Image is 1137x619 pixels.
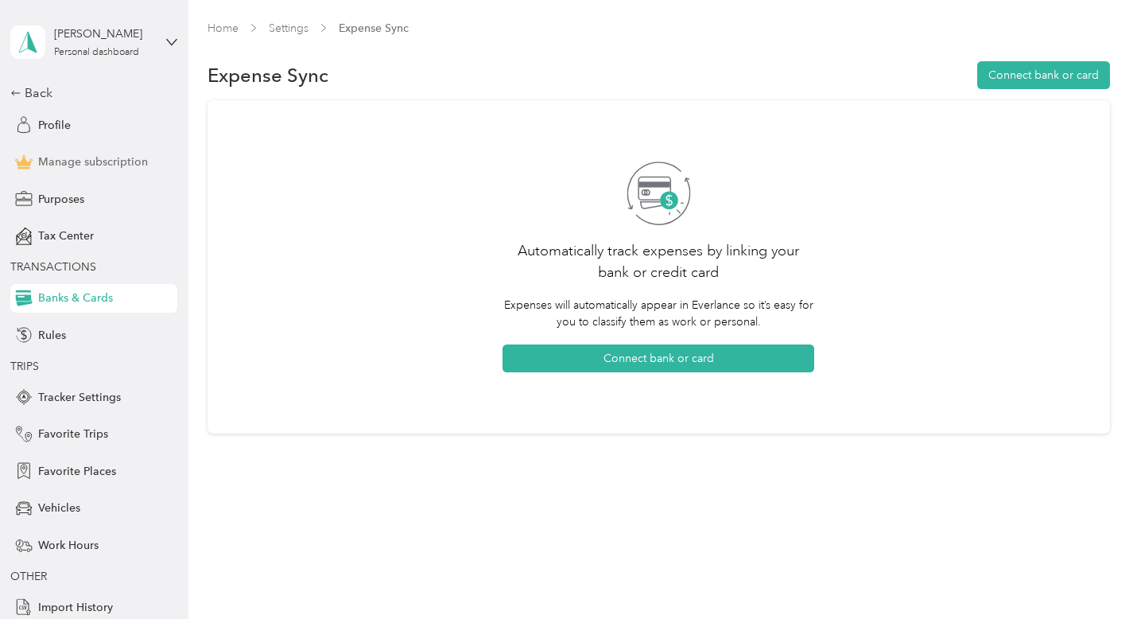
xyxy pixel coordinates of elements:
[38,463,116,480] span: Favorite Places
[38,154,148,170] span: Manage subscription
[38,599,113,616] span: Import History
[208,21,239,35] a: Home
[503,240,814,283] h2: Automatically track expenses by linking your bank or credit card
[10,260,96,274] span: TRANSACTIONS
[38,500,80,516] span: Vehicles
[339,20,409,37] span: Expense Sync
[38,426,108,442] span: Favorite Trips
[503,297,814,330] p: Expenses will automatically appear in Everlance so it’s easy for you to classify them as work or ...
[1048,530,1137,619] iframe: Everlance-gr Chat Button Frame
[10,360,39,373] span: TRIPS
[10,570,47,583] span: OTHER
[977,61,1110,89] button: Connect bank or card
[38,228,94,244] span: Tax Center
[10,84,169,103] div: Back
[208,67,328,84] span: Expense Sync
[38,117,71,134] span: Profile
[38,537,99,554] span: Work Hours
[38,389,121,406] span: Tracker Settings
[503,345,814,372] button: Connect bank or card
[38,191,84,208] span: Purposes
[38,327,66,344] span: Rules
[38,290,113,306] span: Banks & Cards
[54,48,139,57] div: Personal dashboard
[269,21,309,35] a: Settings
[54,25,153,42] div: [PERSON_NAME]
